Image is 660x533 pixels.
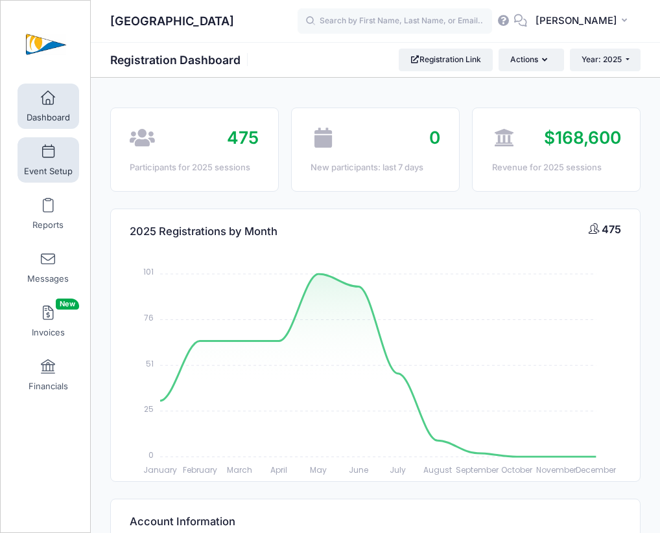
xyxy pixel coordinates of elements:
[399,49,493,71] a: Registration Link
[143,464,177,475] tspan: January
[456,464,499,475] tspan: September
[527,6,641,36] button: [PERSON_NAME]
[24,166,73,177] span: Event Setup
[570,49,641,71] button: Year: 2025
[110,53,252,67] h1: Registration Dashboard
[144,403,154,414] tspan: 25
[349,464,368,475] tspan: June
[148,449,154,460] tspan: 0
[492,161,621,174] div: Revenue for 2025 sessions
[32,327,65,338] span: Invoices
[56,299,79,310] span: New
[602,223,621,236] span: 475
[18,137,79,183] a: Event Setup
[29,381,68,392] span: Financials
[18,245,79,290] a: Messages
[311,464,327,475] tspan: May
[18,299,79,344] a: InvoicesNew
[18,352,79,398] a: Financials
[130,213,277,250] h4: 2025 Registrations by Month
[536,464,577,475] tspan: November
[27,112,70,123] span: Dashboard
[499,49,563,71] button: Actions
[536,14,617,28] span: [PERSON_NAME]
[32,220,64,231] span: Reports
[227,127,259,148] span: 475
[1,14,91,75] a: Clearwater Community Sailing Center
[390,464,406,475] tspan: July
[22,20,71,69] img: Clearwater Community Sailing Center
[544,127,621,148] span: $168,600
[130,161,259,174] div: Participants for 2025 sessions
[27,273,69,284] span: Messages
[110,6,234,36] h1: [GEOGRAPHIC_DATA]
[271,464,288,475] tspan: April
[429,127,440,148] span: 0
[18,84,79,129] a: Dashboard
[501,464,533,475] tspan: October
[576,464,617,475] tspan: December
[143,266,154,277] tspan: 101
[582,54,622,64] span: Year: 2025
[146,357,154,369] tspan: 51
[144,312,154,323] tspan: 76
[423,464,452,475] tspan: August
[311,161,440,174] div: New participants: last 7 days
[227,464,252,475] tspan: March
[18,191,79,236] a: Reports
[183,464,217,475] tspan: February
[298,8,492,34] input: Search by First Name, Last Name, or Email...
